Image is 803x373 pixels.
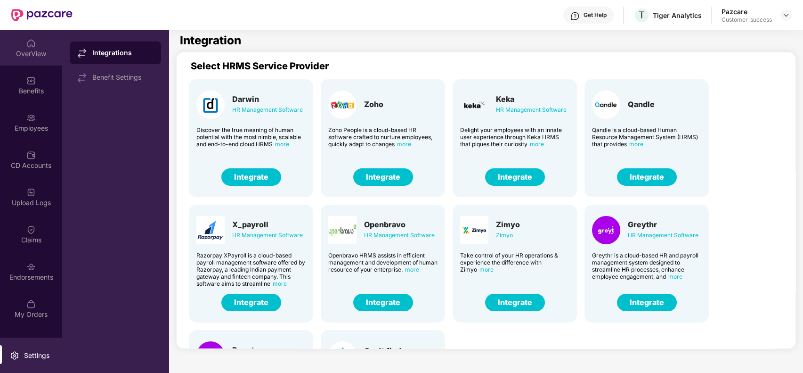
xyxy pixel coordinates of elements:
[77,73,87,83] img: svg+xml;base64,PHN2ZyB4bWxucz0iaHR0cDovL3d3dy53My5vcmcvMjAwMC9zdmciIHdpZHRoPSIxNy44MzIiIGhlaWdodD...
[485,168,545,186] button: Integrate
[722,7,772,16] div: Pazcare
[653,11,702,20] div: Tiger Analytics
[592,216,620,244] img: Card Logo
[496,105,567,115] div: HR Management Software
[364,230,435,240] div: HR Management Software
[328,341,357,370] img: Card Logo
[26,150,36,160] img: svg+xml;base64,PHN2ZyBpZD0iQ0RfQWNjb3VudHMiIGRhdGEtbmFtZT0iQ0QgQWNjb3VudHMiIHhtbG5zPSJodHRwOi8vd3...
[26,225,36,234] img: svg+xml;base64,PHN2ZyBpZD0iQ2xhaW0iIHhtbG5zPSJodHRwOi8vd3d3LnczLm9yZy8yMDAwL3N2ZyIgd2lkdGg9IjIwIi...
[496,230,520,240] div: Zimyo
[485,294,545,311] button: Integrate
[353,168,413,186] button: Integrate
[328,91,357,119] img: Card Logo
[397,141,411,148] span: more
[273,280,287,287] span: more
[26,76,36,85] img: svg+xml;base64,PHN2ZyBpZD0iQmVuZWZpdHMiIHhtbG5zPSJodHRwOi8vd3d3LnczLm9yZy8yMDAwL3N2ZyIgd2lkdGg9Ij...
[530,141,544,148] span: more
[364,346,438,365] div: Can't find your HRMS?
[221,294,281,311] button: Integrate
[196,216,225,244] img: Card Logo
[26,262,36,272] img: svg+xml;base64,PHN2ZyBpZD0iRW5kb3JzZW1lbnRzIiB4bWxucz0iaHR0cDovL3d3dy53My5vcmcvMjAwMC9zdmciIHdpZH...
[629,141,643,148] span: more
[364,220,435,229] div: Openbravo
[196,341,225,370] img: Card Logo
[196,252,306,287] div: Razorpay XPayroll is a cloud-based payroll management software offered by Razorpay, a leading Ind...
[232,230,303,240] div: HR Management Software
[21,351,52,360] div: Settings
[92,74,154,81] div: Benefit Settings
[196,91,225,119] img: Card Logo
[232,220,303,229] div: X_payroll
[180,35,241,46] h1: Integration
[26,337,36,346] img: svg+xml;base64,PHN2ZyBpZD0iVXBkYXRlZCIgeG1sbnM9Imh0dHA6Ly93d3cudzMub3JnLzIwMDAvc3ZnIiB3aWR0aD0iMj...
[617,168,677,186] button: Integrate
[196,126,306,148] div: Discover the true meaning of human potential with the most nimble, scalable and end-to-end cloud ...
[479,266,494,273] span: more
[628,220,698,229] div: Greythr
[328,216,357,244] img: Card Logo
[639,9,645,21] span: T
[353,294,413,311] button: Integrate
[628,230,698,240] div: HR Management Software
[275,141,289,148] span: more
[232,345,266,355] div: Repute
[328,252,438,273] div: Openbravo HRMS assists in efficient management and development of human resource of your enterprise.
[722,16,772,24] div: Customer_success
[77,49,87,58] img: svg+xml;base64,PHN2ZyB4bWxucz0iaHR0cDovL3d3dy53My5vcmcvMjAwMC9zdmciIHdpZHRoPSIxNy44MzIiIGhlaWdodD...
[570,11,580,21] img: svg+xml;base64,PHN2ZyBpZD0iSGVscC0zMngzMiIgeG1sbnM9Imh0dHA6Ly93d3cudzMub3JnLzIwMDAvc3ZnIiB3aWR0aD...
[232,94,303,104] div: Darwin
[191,60,803,72] div: Select HRMS Service Provider
[364,99,383,109] div: Zoho
[782,11,790,19] img: svg+xml;base64,PHN2ZyBpZD0iRHJvcGRvd24tMzJ4MzIiIHhtbG5zPSJodHRwOi8vd3d3LnczLm9yZy8yMDAwL3N2ZyIgd2...
[232,105,303,115] div: HR Management Software
[592,252,701,280] div: Greythr is a cloud-based HR and payroll management system designed to streamline HR processes, en...
[592,126,701,148] div: Qandle is a cloud-based Human Resource Management System (HRMS) that provides
[11,9,73,21] img: New Pazcare Logo
[405,266,419,273] span: more
[26,113,36,123] img: svg+xml;base64,PHN2ZyBpZD0iRW1wbG95ZWVzIiB4bWxucz0iaHR0cDovL3d3dy53My5vcmcvMjAwMC9zdmciIHdpZHRoPS...
[592,91,620,119] img: Card Logo
[460,216,488,244] img: Card Logo
[628,99,655,109] div: Qandle
[617,294,677,311] button: Integrate
[460,252,569,273] div: Take control of your HR operations & experience the difference with Zimyo
[496,220,520,229] div: Zimyo
[26,188,36,197] img: svg+xml;base64,PHN2ZyBpZD0iVXBsb2FkX0xvZ3MiIGRhdGEtbmFtZT0iVXBsb2FkIExvZ3MiIHhtbG5zPSJodHRwOi8vd3...
[496,94,567,104] div: Keka
[92,48,154,58] div: Integrations
[668,273,682,280] span: more
[26,39,36,48] img: svg+xml;base64,PHN2ZyBpZD0iSG9tZSIgeG1sbnM9Imh0dHA6Ly93d3cudzMub3JnLzIwMDAvc3ZnIiB3aWR0aD0iMjAiIG...
[221,168,281,186] button: Integrate
[328,126,438,148] div: Zoho People is a cloud-based HR software crafted to nurture employees, quickly adapt to changes
[584,11,607,19] div: Get Help
[460,91,488,119] img: Card Logo
[26,299,36,309] img: svg+xml;base64,PHN2ZyBpZD0iTXlfT3JkZXJzIiBkYXRhLW5hbWU9Ik15IE9yZGVycyIgeG1sbnM9Imh0dHA6Ly93d3cudz...
[10,351,19,360] img: svg+xml;base64,PHN2ZyBpZD0iU2V0dGluZy0yMHgyMCIgeG1sbnM9Imh0dHA6Ly93d3cudzMub3JnLzIwMDAvc3ZnIiB3aW...
[460,126,569,148] div: Delight your employees with an innate user experience through Keka HRMS that piques their curiosity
